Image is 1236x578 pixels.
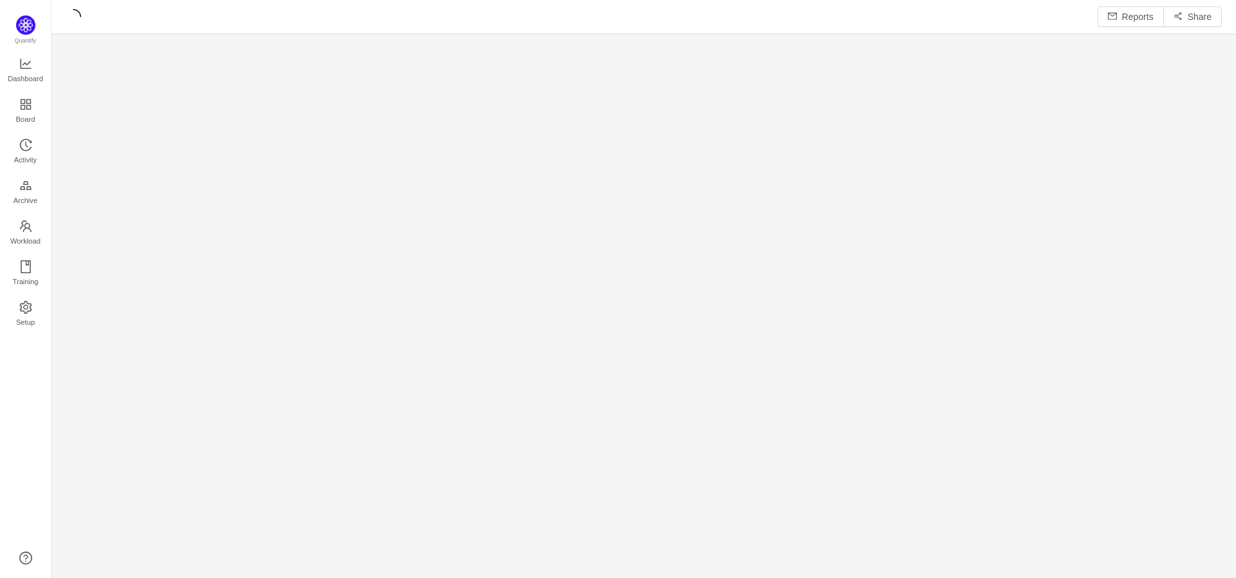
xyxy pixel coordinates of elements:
i: icon: appstore [19,98,32,111]
img: Quantify [16,15,35,35]
span: Dashboard [8,66,43,92]
a: icon: question-circle [19,552,32,564]
span: Training [12,269,38,294]
a: Activity [19,139,32,165]
i: icon: book [19,260,32,273]
i: icon: gold [19,179,32,192]
span: Workload [10,228,41,254]
button: icon: mailReports [1098,6,1164,27]
a: Archive [19,180,32,206]
i: icon: team [19,220,32,233]
span: Archive [14,188,37,213]
i: icon: history [19,139,32,151]
span: Board [16,106,35,132]
button: icon: share-altShare [1163,6,1222,27]
a: Training [19,261,32,287]
i: icon: line-chart [19,57,32,70]
span: Quantify [15,37,37,44]
a: Workload [19,220,32,246]
a: Setup [19,302,32,327]
span: Setup [16,309,35,335]
i: icon: setting [19,301,32,314]
a: Board [19,99,32,124]
i: icon: loading [66,9,81,24]
a: Dashboard [19,58,32,84]
span: Activity [14,147,37,173]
